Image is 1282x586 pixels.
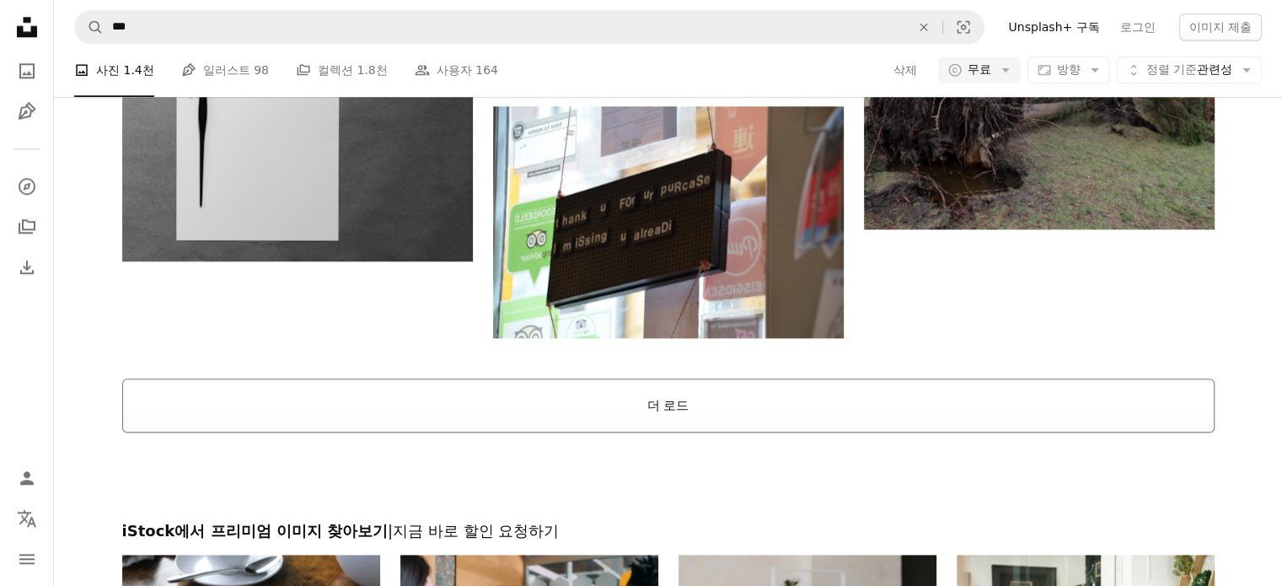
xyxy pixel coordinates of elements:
a: 컬렉션 [10,210,44,244]
button: 메뉴 [10,542,44,576]
a: 다운로드 내역 [10,250,44,284]
button: 삭제 [905,11,942,43]
a: 컬렉션 1.8천 [296,44,388,98]
a: 흰색 프린터 용지 [122,126,473,141]
a: 홈 — Unsplash [10,10,44,47]
button: 정렬 기준관련성 [1117,57,1262,84]
span: 정렬 기준 [1146,63,1197,77]
a: 문자 메시지 [493,214,844,229]
span: | 지금 바로 할인 요청하기 [388,522,559,540]
button: 언어 [10,502,44,535]
span: 무료 [968,62,991,79]
span: 164 [475,62,498,80]
a: 로그인 [1110,13,1166,40]
span: 방향 [1057,63,1081,77]
span: 98 [254,62,269,80]
a: 사용자 164 [415,44,498,98]
button: 시각적 검색 [943,11,984,43]
img: 흰색 프린터 용지 [122,6,473,262]
button: 삭제 [893,57,918,84]
h2: iStock에서 프리미엄 이미지 찾아보기 [122,521,1215,541]
button: 무료 [938,57,1021,84]
span: 1.8천 [357,62,387,80]
a: 탐색 [10,169,44,203]
img: 문자 메시지 [493,106,844,338]
a: 일러스트 98 [181,44,269,98]
button: Unsplash 검색 [75,11,104,43]
form: 사이트 전체에서 이미지 찾기 [74,10,984,44]
a: 로그인 / 가입 [10,461,44,495]
button: 더 로드 [122,379,1215,433]
a: 마당에 쓰러진 큰 나무 [864,104,1215,119]
a: 일러스트 [10,94,44,128]
button: 이미지 제출 [1179,13,1262,40]
a: 사진 [10,54,44,88]
span: 관련성 [1146,62,1232,79]
button: 방향 [1027,57,1110,84]
a: Unsplash+ 구독 [998,13,1109,40]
